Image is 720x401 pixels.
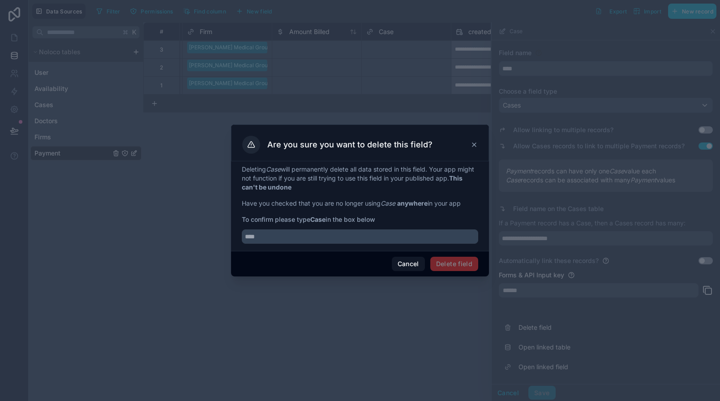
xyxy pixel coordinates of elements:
span: To confirm please type in the box below [242,215,478,224]
strong: anywhere [397,199,428,207]
strong: Case [310,216,326,223]
p: Deleting will permanently delete all data stored in this field. Your app might not function if yo... [242,165,478,192]
em: Case [266,165,281,173]
p: Have you checked that you are no longer using in your app [242,199,478,208]
h3: Are you sure you want to delete this field? [267,139,433,150]
em: Case [381,199,395,207]
button: Cancel [392,257,425,271]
